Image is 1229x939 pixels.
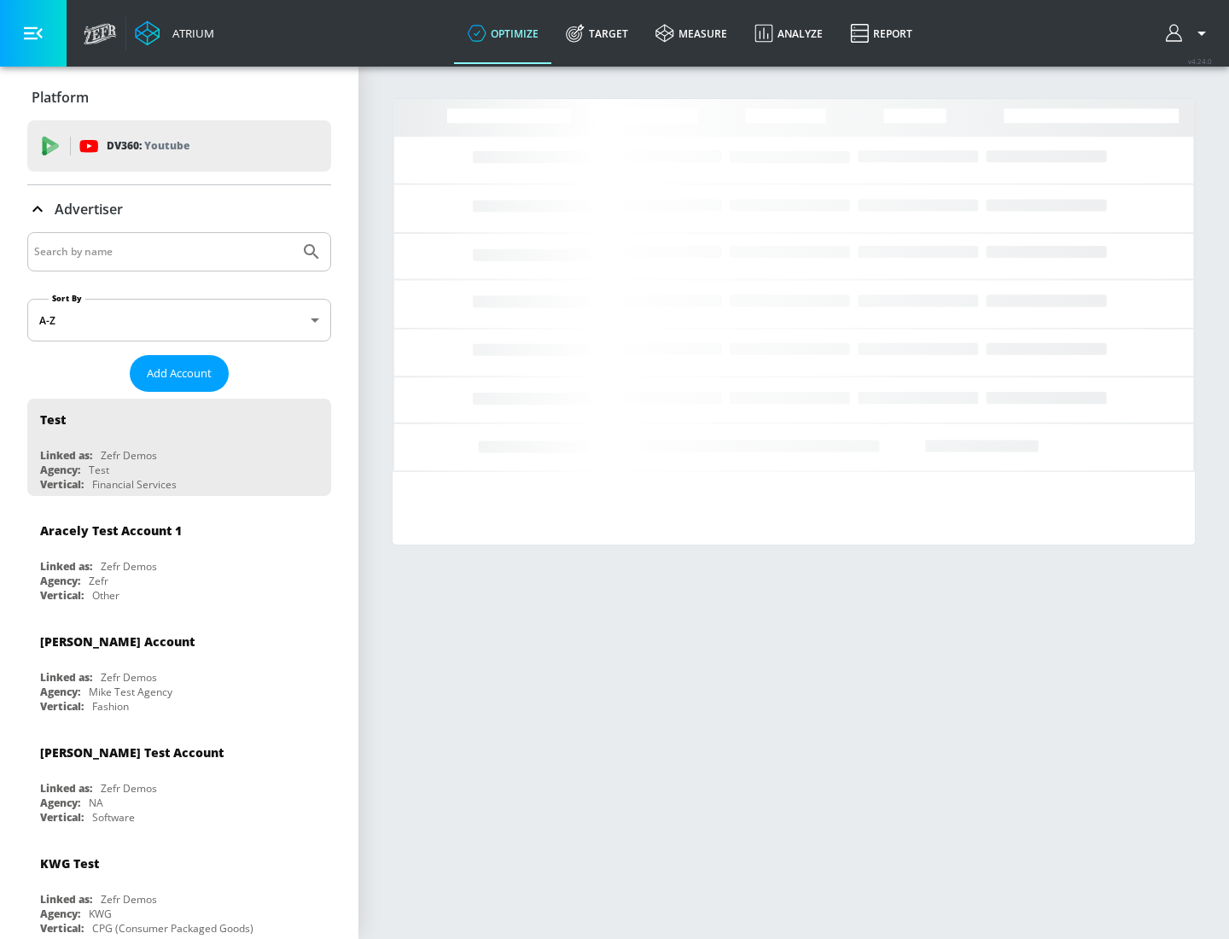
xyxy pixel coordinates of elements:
div: Vertical: [40,477,84,492]
div: Linked as: [40,559,92,574]
a: Target [552,3,642,64]
div: Vertical: [40,588,84,603]
a: Report [836,3,926,64]
div: TestLinked as:Zefr DemosAgency:TestVertical:Financial Services [27,399,331,496]
div: Linked as: [40,892,92,907]
div: Agency: [40,574,80,588]
button: Add Account [130,355,229,392]
span: Add Account [147,364,212,383]
div: Agency: [40,685,80,699]
div: DV360: Youtube [27,120,331,172]
div: Aracely Test Account 1Linked as:Zefr DemosAgency:ZefrVertical:Other [27,510,331,607]
div: Linked as: [40,670,92,685]
div: [PERSON_NAME] Test AccountLinked as:Zefr DemosAgency:NAVertical:Software [27,732,331,829]
input: Search by name [34,241,293,263]
div: Software [92,810,135,825]
div: Zefr Demos [101,670,157,685]
div: Atrium [166,26,214,41]
div: Zefr [89,574,108,588]
div: Linked as: [40,448,92,463]
div: A-Z [27,299,331,341]
div: CPG (Consumer Packaged Goods) [92,921,253,936]
div: Zefr Demos [101,781,157,796]
a: Atrium [135,20,214,46]
div: Linked as: [40,781,92,796]
p: Platform [32,88,89,107]
div: Zefr Demos [101,559,157,574]
div: Zefr Demos [101,892,157,907]
a: Analyze [741,3,836,64]
div: Agency: [40,463,80,477]
div: Test [40,411,66,428]
p: DV360: [107,137,189,155]
div: [PERSON_NAME] Account [40,633,195,650]
div: [PERSON_NAME] Test Account [40,744,224,761]
div: Aracely Test Account 1 [40,522,182,539]
div: Agency: [40,796,80,810]
div: Financial Services [92,477,177,492]
div: Other [92,588,119,603]
a: measure [642,3,741,64]
span: v 4.24.0 [1188,56,1212,66]
div: KWG Test [40,855,99,872]
div: NA [89,796,103,810]
div: [PERSON_NAME] AccountLinked as:Zefr DemosAgency:Mike Test AgencyVertical:Fashion [27,621,331,718]
div: Agency: [40,907,80,921]
div: KWG [89,907,112,921]
div: Vertical: [40,810,84,825]
div: Platform [27,73,331,121]
div: Vertical: [40,699,84,714]
div: Test [89,463,109,477]
p: Advertiser [55,200,123,219]
label: Sort By [49,293,85,304]
a: optimize [454,3,552,64]
div: Advertiser [27,185,331,233]
div: Vertical: [40,921,84,936]
div: Mike Test Agency [89,685,172,699]
div: Fashion [92,699,129,714]
p: Youtube [144,137,189,155]
div: Zefr Demos [101,448,157,463]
